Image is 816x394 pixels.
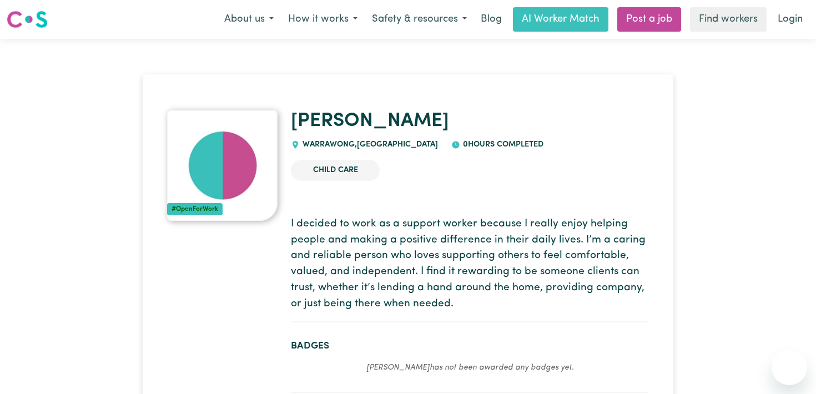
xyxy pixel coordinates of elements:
a: Teresa's profile picture'#OpenForWork [167,110,278,221]
p: I decided to work as a support worker because I really enjoy helping people and making a positive... [291,216,649,312]
a: Careseekers logo [7,7,48,32]
button: Safety & resources [365,8,474,31]
button: How it works [281,8,365,31]
a: Login [771,7,809,32]
img: Teresa [167,110,278,221]
iframe: Button to launch messaging window [772,350,807,385]
span: 0 hours completed [460,140,543,149]
a: Find workers [690,7,767,32]
span: WARRAWONG , [GEOGRAPHIC_DATA] [300,140,438,149]
h2: Badges [291,340,649,352]
a: Blog [474,7,508,32]
a: AI Worker Match [513,7,608,32]
li: Child care [291,160,380,181]
a: [PERSON_NAME] [291,112,449,131]
a: Post a job [617,7,681,32]
em: [PERSON_NAME] has not been awarded any badges yet. [366,363,574,372]
button: About us [217,8,281,31]
div: #OpenForWork [167,203,223,215]
img: Careseekers logo [7,9,48,29]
